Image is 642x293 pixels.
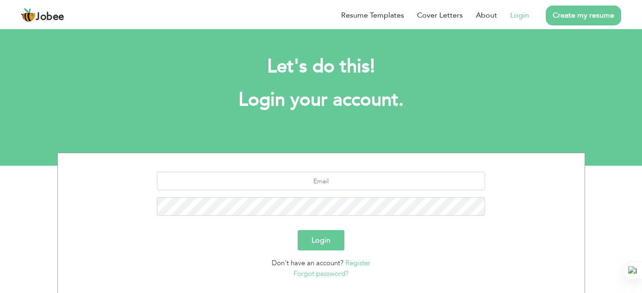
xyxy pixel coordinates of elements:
[345,258,370,268] a: Register
[546,6,621,25] a: Create my resume
[21,8,64,23] a: Jobee
[293,269,349,278] a: Forgot password?
[36,12,64,22] span: Jobee
[341,10,404,21] a: Resume Templates
[71,55,571,79] h2: Let's do this!
[417,10,463,21] a: Cover Letters
[510,10,529,21] a: Login
[272,258,343,268] span: Don't have an account?
[21,8,36,23] img: jobee.io
[71,88,571,112] h1: Login your account.
[476,10,497,21] a: About
[157,172,485,190] input: Email
[298,230,344,250] button: Login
